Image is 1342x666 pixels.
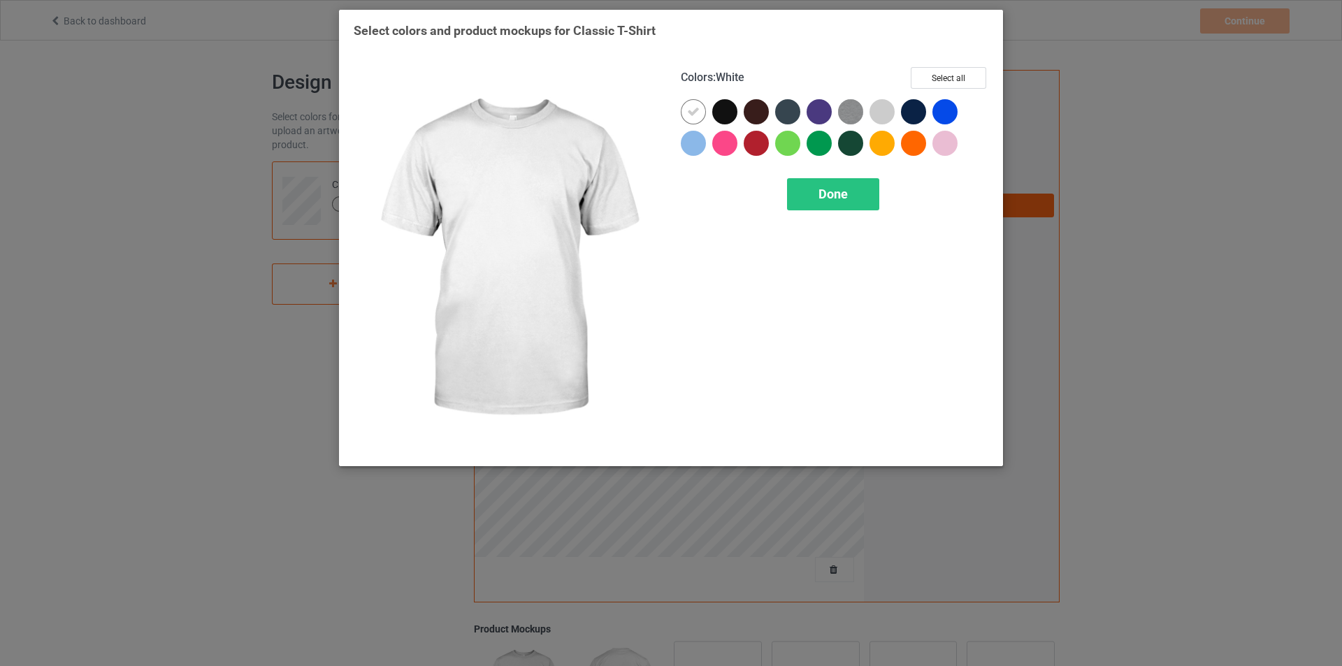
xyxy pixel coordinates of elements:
[681,71,744,85] h4: :
[838,99,863,124] img: heather_texture.png
[818,187,848,201] span: Done
[681,71,713,84] span: Colors
[911,67,986,89] button: Select all
[716,71,744,84] span: White
[354,67,661,451] img: regular.jpg
[354,23,656,38] span: Select colors and product mockups for Classic T-Shirt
